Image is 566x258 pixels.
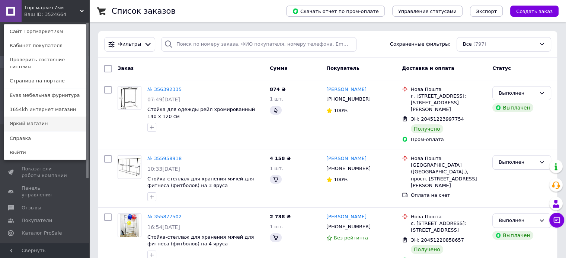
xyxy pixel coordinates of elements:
span: Без рейтинга [334,235,368,241]
div: Выплачен [492,103,533,112]
a: № 355958918 [147,156,182,161]
div: с. [STREET_ADDRESS]: [STREET_ADDRESS] [411,220,486,233]
span: Создать заказ [516,9,553,14]
span: 874 ₴ [270,86,286,92]
span: 2 738 ₴ [270,214,291,219]
span: Доставка и оплата [402,65,454,71]
button: Скачать отчет по пром-оплате [286,6,385,17]
div: Нова Пошта [411,155,486,162]
a: Фото товару [118,86,141,110]
span: ЭН: 20451220858657 [411,237,464,243]
div: Нова Пошта [411,213,486,220]
div: [PHONE_NUMBER] [325,164,372,173]
div: Получено [411,245,443,254]
span: ЭН: 20451223997754 [411,116,464,122]
span: 1 шт. [270,166,283,171]
div: [PHONE_NUMBER] [325,94,372,104]
span: Аналитика [22,242,49,249]
span: Торгмаркет7км [24,4,80,11]
a: Evas мебельная фурнитура [4,88,86,102]
span: Сумма [270,65,288,71]
span: Фильтры [118,41,141,48]
span: Заказ [118,65,134,71]
span: Покупатели [22,217,52,224]
h1: Список заказов [112,7,176,16]
input: Поиск по номеру заказа, ФИО покупателя, номеру телефона, Email, номеру накладной [161,37,356,52]
span: Отзывы [22,205,41,211]
span: Сохраненные фильтры: [390,41,451,48]
span: Экспорт [476,9,497,14]
a: № 356392335 [147,86,182,92]
span: 100% [334,108,348,113]
img: Фото товару [120,214,139,237]
span: Статус [492,65,511,71]
span: 07:49[DATE] [147,97,180,102]
span: 100% [334,177,348,182]
span: Все [463,41,472,48]
a: Стойка-стеллаж для хранения мячей для фитнеса (фитболов) на 3 яруса [147,176,254,189]
button: Управление статусами [392,6,463,17]
a: Яркий магазин [4,117,86,131]
div: [GEOGRAPHIC_DATA] ([GEOGRAPHIC_DATA].), просп. [STREET_ADDRESS][PERSON_NAME] [411,162,486,189]
div: Ваш ID: 3524664 [24,11,55,18]
span: (797) [473,41,486,47]
a: № 355877502 [147,214,182,219]
span: Панель управления [22,185,69,198]
img: Фото товару [118,158,141,176]
a: Стойка для одежды рейл хромированный 140 х 120 см [147,107,255,119]
span: Управление статусами [398,9,457,14]
button: Чат с покупателем [549,213,564,228]
div: Нова Пошта [411,86,486,93]
a: Создать заказ [503,8,559,14]
span: Показатели работы компании [22,166,69,179]
a: Стойка-стеллаж для хранения мячей для фитнеса (фитболов) на 4 яруса [147,234,254,247]
a: Кабинет покупателя [4,39,86,53]
a: 1654kh интернет магазин [4,102,86,117]
a: Справка [4,131,86,146]
span: 4 158 ₴ [270,156,291,161]
a: [PERSON_NAME] [326,213,367,221]
a: Фото товару [118,213,141,237]
div: Выполнен [499,159,536,166]
button: Создать заказ [510,6,559,17]
div: Выполнен [499,89,536,97]
span: 1 шт. [270,96,283,102]
div: г. [STREET_ADDRESS]: [STREET_ADDRESS][PERSON_NAME] [411,93,486,113]
span: Каталог ProSale [22,230,62,236]
div: Выполнен [499,217,536,225]
div: Оплата на счет [411,192,486,199]
div: [PHONE_NUMBER] [325,222,372,232]
span: 16:54[DATE] [147,224,180,230]
div: Выплачен [492,231,533,240]
a: Фото товару [118,155,141,179]
a: Страница на портале [4,74,86,88]
button: Экспорт [470,6,503,17]
a: [PERSON_NAME] [326,155,367,162]
a: Проверить состояние системы [4,53,86,74]
a: [PERSON_NAME] [326,86,367,93]
a: Сайт Торгмаркет7км [4,25,86,39]
div: Получено [411,124,443,133]
div: Пром-оплата [411,136,486,143]
a: Выйти [4,146,86,160]
img: Фото товару [118,86,141,110]
span: Скачать отчет по пром-оплате [292,8,379,14]
span: 10:33[DATE] [147,166,180,172]
span: Покупатель [326,65,359,71]
span: 1 шт. [270,224,283,229]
